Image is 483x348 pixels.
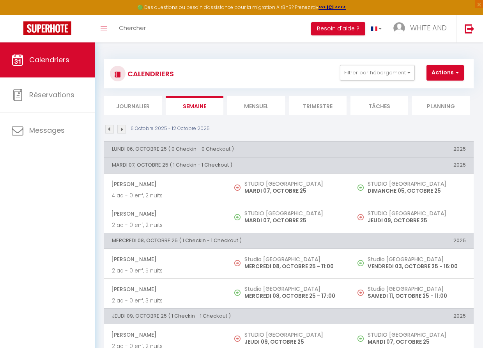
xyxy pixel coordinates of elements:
[234,260,241,266] img: NO IMAGE
[234,336,241,342] img: NO IMAGE
[29,55,69,65] span: Calendriers
[244,292,343,300] p: MERCREDI 08, OCTOBRE 25 - 17:00
[244,187,343,195] p: MARDI 07, OCTOBRE 25
[166,96,223,115] li: Semaine
[357,260,364,266] img: NO IMAGE
[119,24,146,32] span: Chercher
[412,96,470,115] li: Planning
[104,308,350,324] th: JEUDI 09, OCTOBRE 25 ( 1 Checkin - 1 Checkout )
[131,125,210,132] p: 6 Octobre 2025 - 12 Octobre 2025
[104,141,350,157] th: LUNDI 06, OCTOBRE 25 ( 0 Checkin - 0 Checkout )
[318,4,346,11] a: >>> ICI <<<<
[350,233,474,248] th: 2025
[244,210,343,216] h5: STUDIO [GEOGRAPHIC_DATA]
[426,65,464,81] button: Actions
[368,181,466,187] h5: STUDIO [GEOGRAPHIC_DATA]
[465,24,474,33] img: logout
[29,125,65,135] span: Messages
[244,286,343,292] h5: Studio [GEOGRAPHIC_DATA]
[244,216,343,225] p: MARDI 07, OCTOBRE 25
[410,23,447,33] span: WHITE AND
[244,262,343,271] p: MERCREDI 08, OCTOBRE 25 - 11:00
[244,181,343,187] h5: STUDIO [GEOGRAPHIC_DATA]
[350,96,408,115] li: Tâches
[311,22,365,35] button: Besoin d'aide ?
[111,327,219,342] span: [PERSON_NAME]
[350,308,474,324] th: 2025
[244,332,343,338] h5: STUDIO [GEOGRAPHIC_DATA]
[368,216,466,225] p: JEUDI 09, OCTOBRE 25
[244,338,343,346] p: JEUDI 09, OCTOBRE 25
[104,158,350,173] th: MARDI 07, OCTOBRE 25 ( 1 Checkin - 1 Checkout )
[368,187,466,195] p: DIMANCHE 05, OCTOBRE 25
[393,22,405,34] img: ...
[289,96,347,115] li: Trimestre
[357,185,364,191] img: NO IMAGE
[387,15,456,42] a: ... WHITE AND
[111,206,219,221] span: [PERSON_NAME]
[244,256,343,262] h5: Studio [GEOGRAPHIC_DATA]
[350,158,474,173] th: 2025
[113,15,152,42] a: Chercher
[357,290,364,296] img: NO IMAGE
[111,282,219,297] span: [PERSON_NAME]
[357,336,364,342] img: NO IMAGE
[112,297,219,305] p: 2 ad - 0 enf, 3 nuits
[368,262,466,271] p: VENDREDI 03, OCTOBRE 25 - 16:00
[368,286,466,292] h5: Studio [GEOGRAPHIC_DATA]
[368,338,466,346] p: MARDI 07, OCTOBRE 25
[112,267,219,275] p: 2 ad - 0 enf, 5 nuits
[126,65,174,83] h3: CALENDRIERS
[23,21,71,35] img: Super Booking
[350,141,474,157] th: 2025
[368,332,466,338] h5: STUDIO [GEOGRAPHIC_DATA]
[112,221,219,229] p: 2 ad - 0 enf, 2 nuits
[357,214,364,220] img: NO IMAGE
[111,252,219,267] span: [PERSON_NAME]
[227,96,285,115] li: Mensuel
[112,192,219,200] p: 4 ad - 0 enf, 2 nuits
[104,233,350,248] th: MERCREDI 08, OCTOBRE 25 ( 1 Checkin - 1 Checkout )
[234,185,241,191] img: NO IMAGE
[104,96,162,115] li: Journalier
[368,292,466,300] p: SAMEDI 11, OCTOBRE 25 - 11:00
[368,210,466,216] h5: STUDIO [GEOGRAPHIC_DATA]
[29,90,74,100] span: Réservations
[111,177,219,192] span: [PERSON_NAME]
[340,65,415,81] button: Filtrer par hébergement
[368,256,466,262] h5: Studio [GEOGRAPHIC_DATA]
